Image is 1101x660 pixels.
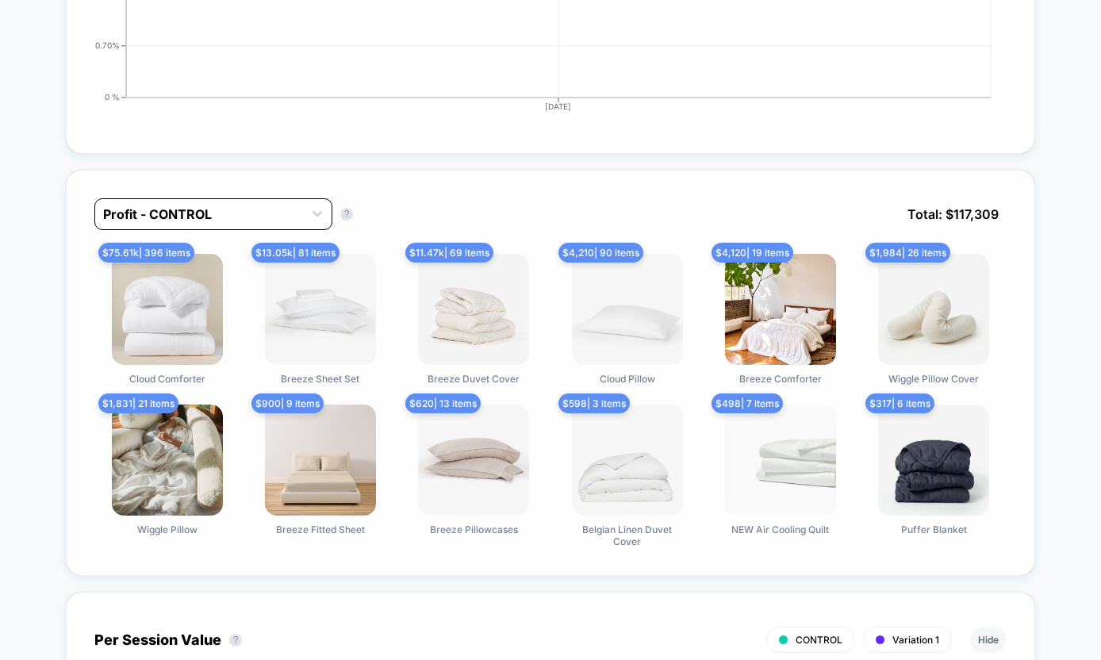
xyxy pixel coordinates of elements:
tspan: [DATE] [546,102,572,111]
span: Breeze Pillowcases [430,524,518,535]
span: $ 1,984 | 26 items [865,243,950,263]
img: Breeze Pillowcases [418,405,529,516]
span: Cloud Pillow [600,373,655,385]
span: Breeze Sheet Set [281,373,359,385]
span: Breeze Duvet Cover [428,373,520,385]
span: $ 13.05k | 81 items [251,243,340,263]
img: Breeze Fitted Sheet [265,405,376,516]
span: Breeze Fitted Sheet [276,524,365,535]
button: ? [229,634,242,647]
img: Breeze Duvet Cover [418,254,529,365]
span: Puffer Blanket [901,524,967,535]
img: Wiggle Pillow Cover [878,254,989,365]
span: $ 4,120 | 19 items [712,243,793,263]
button: ? [340,208,353,221]
span: NEW Air Cooling Quilt [731,524,829,535]
img: Belgian Linen Duvet Cover [572,405,683,516]
span: $ 4,210 | 90 items [558,243,643,263]
span: Wiggle Pillow [137,524,198,535]
span: $ 75.61k | 396 items [98,243,194,263]
span: $ 498 | 7 items [712,393,783,413]
span: Belgian Linen Duvet Cover [568,524,687,547]
span: Total: $ 117,309 [900,198,1007,230]
span: $ 1,831 | 21 items [98,393,178,413]
span: Wiggle Pillow Cover [888,373,979,385]
img: Wiggle Pillow [112,405,223,516]
span: Breeze Comforter [739,373,822,385]
img: NEW Air Cooling Quilt [725,405,836,516]
span: $ 317 | 6 items [865,393,934,413]
span: $ 900 | 9 items [251,393,324,413]
button: Hide [970,627,1007,653]
img: Breeze Comforter [725,254,836,365]
img: Cloud Comforter [112,254,223,365]
img: Puffer Blanket [878,405,989,516]
span: $ 620 | 13 items [405,393,481,413]
img: Breeze Sheet Set [265,254,376,365]
tspan: 0 % [105,92,120,102]
span: Cloud Comforter [129,373,205,385]
span: $ 598 | 3 items [558,393,630,413]
span: Variation 1 [892,634,939,646]
tspan: 0.70% [95,40,120,50]
span: $ 11.47k | 69 items [405,243,493,263]
span: CONTROL [796,634,842,646]
img: Cloud Pillow [572,254,683,365]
